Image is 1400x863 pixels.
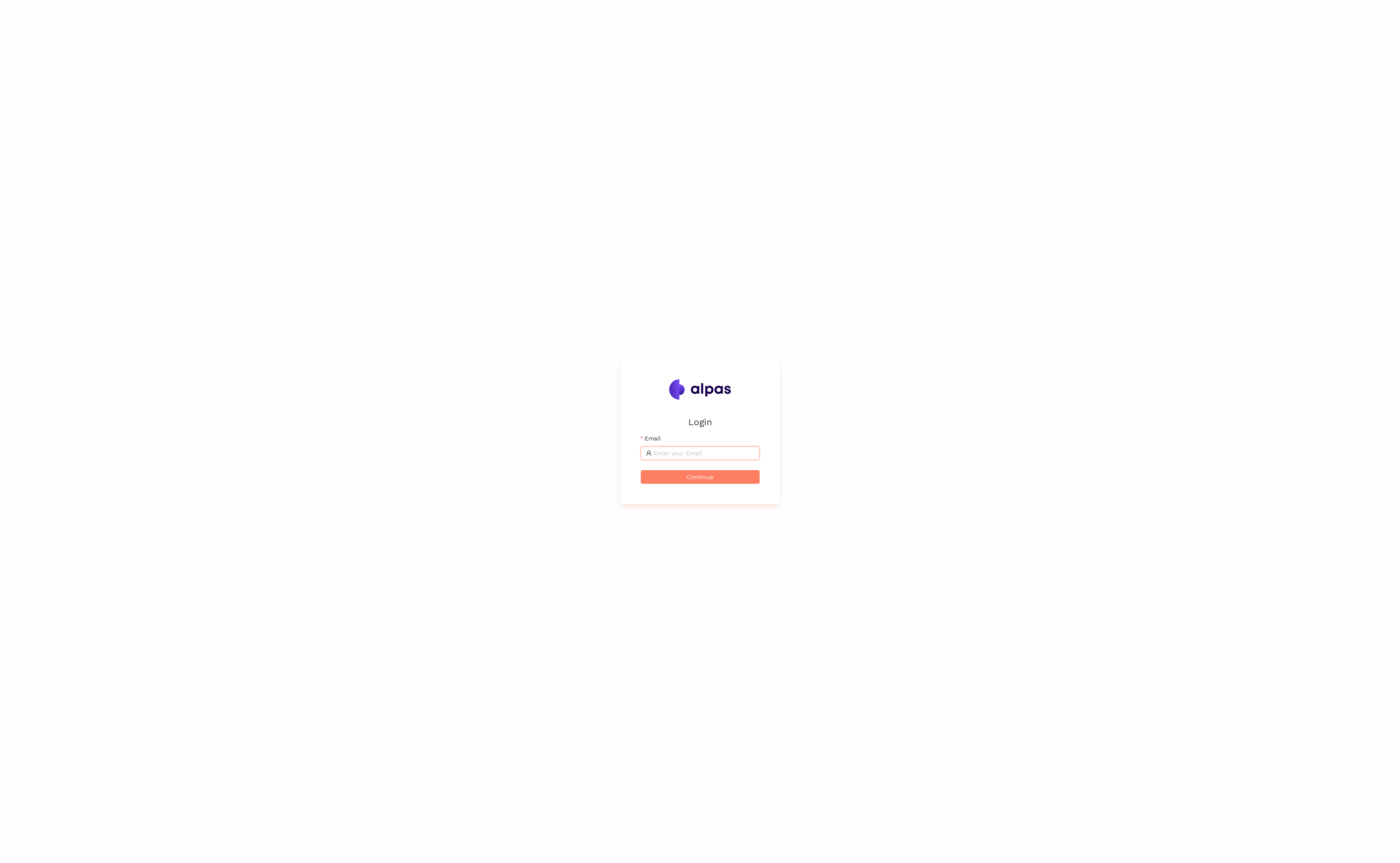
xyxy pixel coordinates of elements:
[641,434,661,443] label: Email
[687,472,713,482] span: Continue
[646,450,652,456] span: user
[641,470,760,484] button: Continue
[641,415,760,429] h2: Login
[654,448,755,458] input: Email
[669,379,731,400] img: Alpas.ai Logo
